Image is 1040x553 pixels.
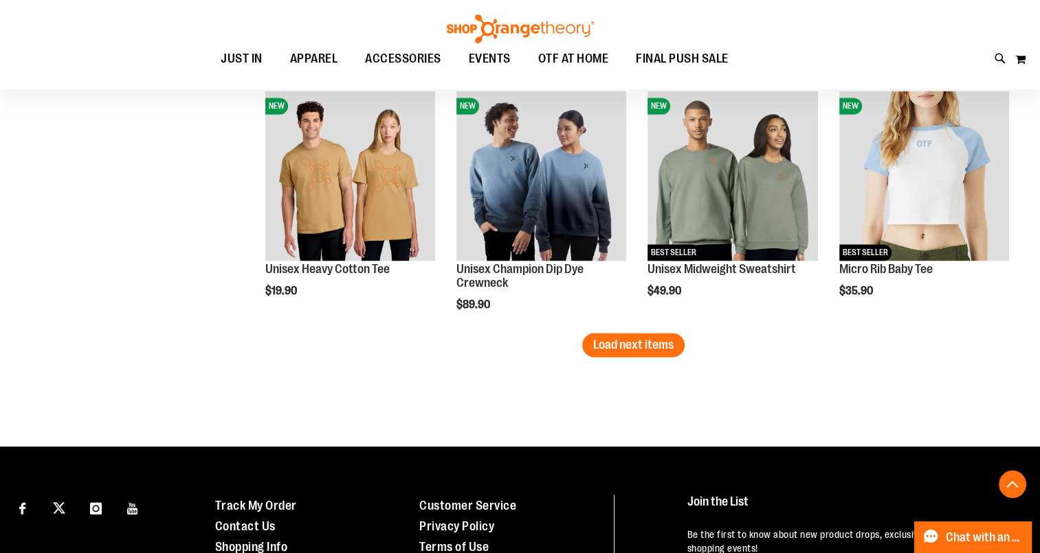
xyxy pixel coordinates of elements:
[999,470,1026,498] button: Back To Top
[524,43,623,75] a: OTF AT HOME
[265,98,288,114] span: NEW
[215,498,297,512] a: Track My Order
[419,539,489,553] a: Terms of Use
[687,495,1013,520] h4: Join the List
[636,43,729,74] span: FINAL PUSH SALE
[593,338,674,351] span: Load next items
[419,519,494,532] a: Privacy Policy
[221,43,263,74] span: JUST IN
[351,43,455,75] a: ACCESSORIES
[207,43,276,74] a: JUST IN
[215,519,276,532] a: Contact Us
[648,244,700,261] span: BEST SELLER
[265,91,435,263] a: Unisex Heavy Cotton TeeNEW
[10,495,34,519] a: Visit our Facebook page
[641,84,824,332] div: product
[839,244,892,261] span: BEST SELLER
[276,43,352,75] a: APPAREL
[445,14,596,43] img: Shop Orangetheory
[832,84,1016,332] div: product
[47,495,71,519] a: Visit our X page
[456,262,584,290] a: Unisex Champion Dip Dye Crewneck
[839,285,875,297] span: $35.90
[839,262,933,276] a: Micro Rib Baby Tee
[648,91,817,261] img: Unisex Midweight Sweatshirt
[622,43,742,75] a: FINAL PUSH SALE
[455,43,524,75] a: EVENTS
[290,43,338,74] span: APPAREL
[456,91,626,263] a: Unisex Champion Dip Dye CrewneckNEW
[946,531,1024,544] span: Chat with an Expert
[456,98,479,114] span: NEW
[839,91,1009,261] img: Micro Rib Baby Tee
[648,98,670,114] span: NEW
[839,98,862,114] span: NEW
[914,521,1032,553] button: Chat with an Expert
[456,299,492,311] span: $89.90
[84,495,108,519] a: Visit our Instagram page
[450,84,633,346] div: product
[648,91,817,263] a: Unisex Midweight SweatshirtNEWBEST SELLER
[365,43,441,74] span: ACCESSORIES
[265,91,435,261] img: Unisex Heavy Cotton Tee
[839,91,1009,263] a: Micro Rib Baby TeeNEWBEST SELLER
[469,43,511,74] span: EVENTS
[648,262,796,276] a: Unisex Midweight Sweatshirt
[265,285,299,297] span: $19.90
[53,501,65,514] img: Twitter
[648,285,683,297] span: $49.90
[456,91,626,261] img: Unisex Champion Dip Dye Crewneck
[258,84,442,332] div: product
[265,262,390,276] a: Unisex Heavy Cotton Tee
[121,495,145,519] a: Visit our Youtube page
[419,498,516,512] a: Customer Service
[538,43,609,74] span: OTF AT HOME
[215,539,288,553] a: Shopping Info
[582,333,685,357] button: Load next items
